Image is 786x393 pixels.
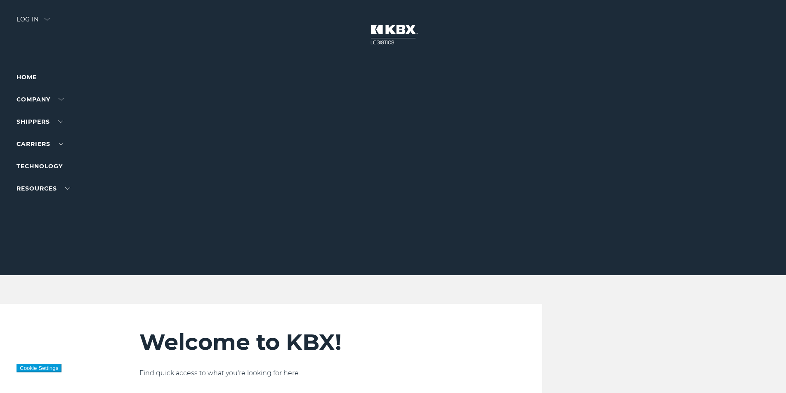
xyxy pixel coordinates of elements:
[362,16,424,53] img: kbx logo
[45,18,50,21] img: arrow
[17,140,64,148] a: Carriers
[139,368,493,378] p: Find quick access to what you're looking for here.
[17,118,63,125] a: SHIPPERS
[17,16,50,28] div: Log in
[17,73,37,81] a: Home
[17,96,64,103] a: Company
[17,364,61,372] button: Cookie Settings
[139,329,493,356] h2: Welcome to KBX!
[17,185,70,192] a: RESOURCES
[17,162,63,170] a: Technology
